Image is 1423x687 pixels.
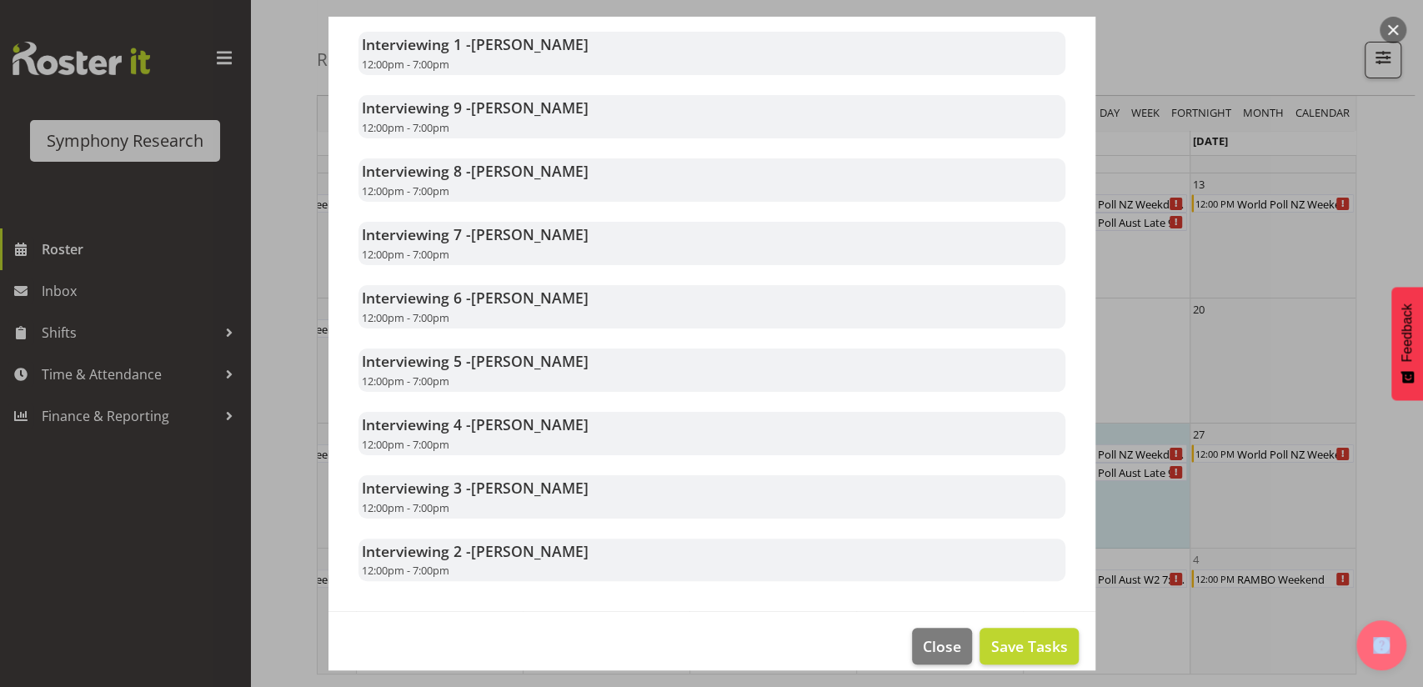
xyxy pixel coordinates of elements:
[362,541,589,561] strong: Interviewing 2 -
[362,57,449,72] span: 12:00pm - 7:00pm
[362,310,449,325] span: 12:00pm - 7:00pm
[362,351,589,371] strong: Interviewing 5 -
[362,224,589,244] strong: Interviewing 7 -
[980,628,1078,664] button: Save Tasks
[362,500,449,515] span: 12:00pm - 7:00pm
[362,437,449,452] span: 12:00pm - 7:00pm
[362,247,449,262] span: 12:00pm - 7:00pm
[362,414,589,434] strong: Interviewing 4 -
[1400,303,1415,362] span: Feedback
[912,628,972,664] button: Close
[1391,287,1423,400] button: Feedback - Show survey
[362,120,449,135] span: 12:00pm - 7:00pm
[362,478,589,498] strong: Interviewing 3 -
[471,34,589,54] span: [PERSON_NAME]
[990,635,1067,657] span: Save Tasks
[362,288,589,308] strong: Interviewing 6 -
[471,288,589,308] span: [PERSON_NAME]
[362,374,449,389] span: 12:00pm - 7:00pm
[471,98,589,118] span: [PERSON_NAME]
[471,351,589,371] span: [PERSON_NAME]
[362,98,589,118] strong: Interviewing 9 -
[471,224,589,244] span: [PERSON_NAME]
[362,183,449,198] span: 12:00pm - 7:00pm
[362,563,449,578] span: 12:00pm - 7:00pm
[362,34,589,54] strong: Interviewing 1 -
[923,635,961,657] span: Close
[471,541,589,561] span: [PERSON_NAME]
[362,161,589,181] strong: Interviewing 8 -
[471,478,589,498] span: [PERSON_NAME]
[1373,637,1390,654] img: help-xxl-2.png
[471,414,589,434] span: [PERSON_NAME]
[471,161,589,181] span: [PERSON_NAME]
